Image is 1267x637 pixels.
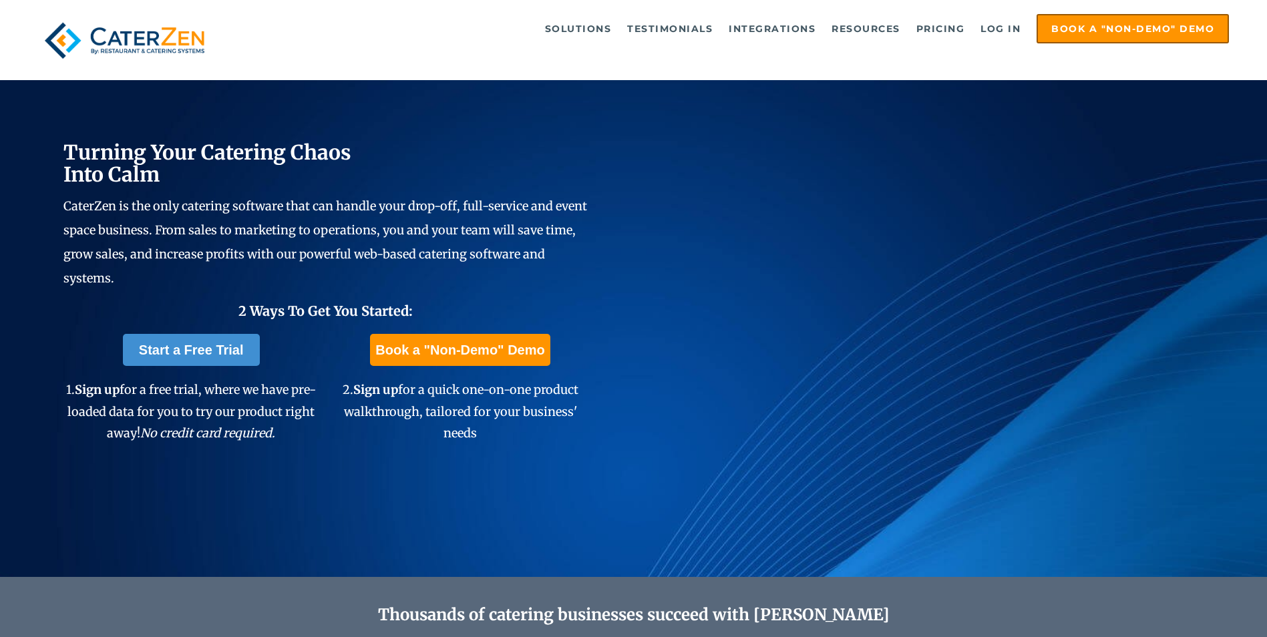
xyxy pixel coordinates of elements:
span: Turning Your Catering Chaos Into Calm [63,140,351,187]
a: Book a "Non-Demo" Demo [370,334,550,366]
a: Log in [974,15,1027,42]
em: No credit card required. [140,425,275,441]
span: CaterZen is the only catering software that can handle your drop-off, full-service and event spac... [63,198,587,286]
span: 2 Ways To Get You Started: [238,302,413,319]
a: Start a Free Trial [123,334,260,366]
iframe: Help widget launcher [1148,585,1252,622]
span: Sign up [75,382,120,397]
span: 2. for a quick one-on-one product walkthrough, tailored for your business' needs [343,382,578,441]
img: caterzen [38,14,211,67]
a: Book a "Non-Demo" Demo [1037,14,1229,43]
a: Solutions [538,15,618,42]
a: Pricing [910,15,972,42]
h2: Thousands of catering businesses succeed with [PERSON_NAME] [127,606,1141,625]
div: Navigation Menu [242,14,1229,43]
span: Sign up [353,382,398,397]
a: Testimonials [620,15,719,42]
span: 1. for a free trial, where we have pre-loaded data for you to try our product right away! [66,382,316,441]
a: Resources [825,15,907,42]
a: Integrations [722,15,822,42]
